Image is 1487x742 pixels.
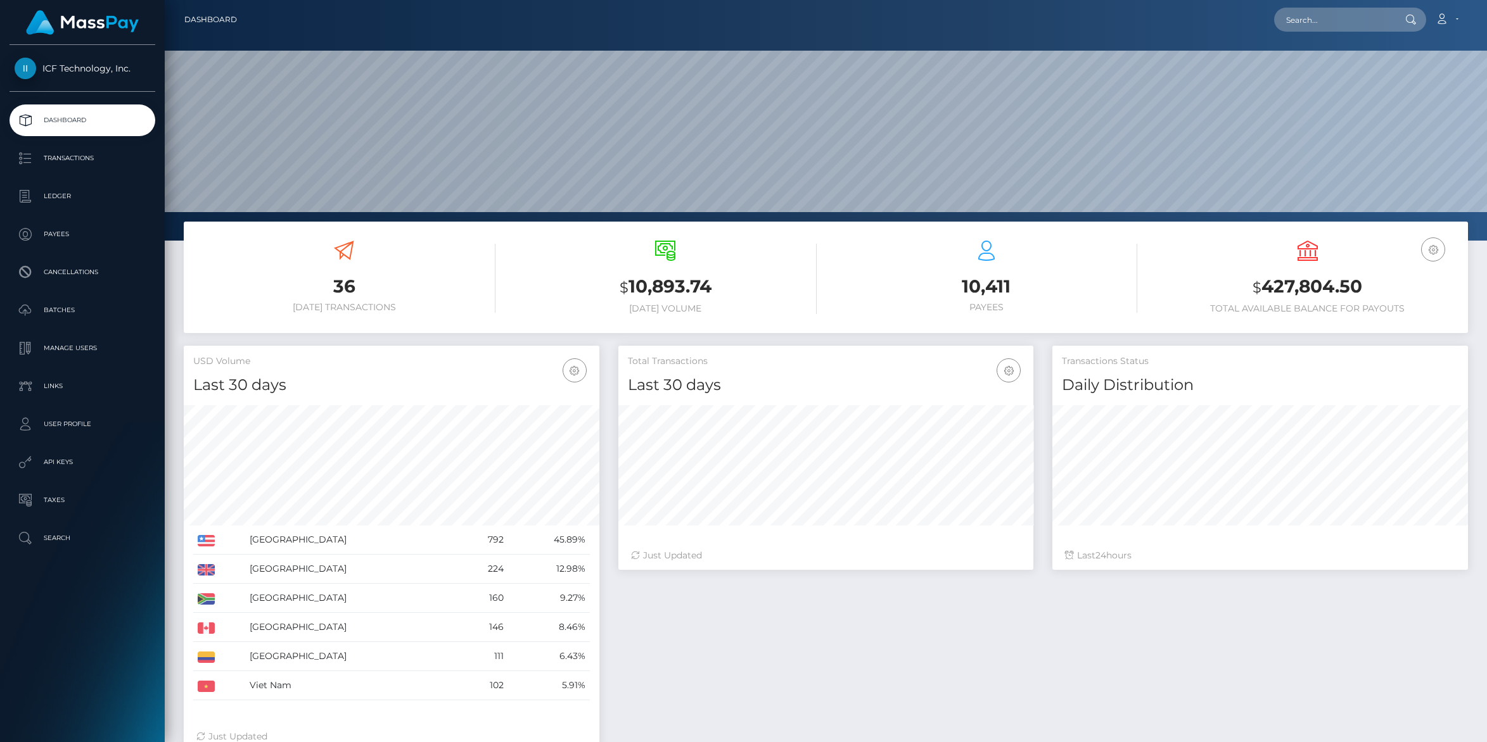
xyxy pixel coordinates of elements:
[10,218,155,250] a: Payees
[193,302,495,313] h6: [DATE] Transactions
[198,535,215,546] img: US.png
[10,370,155,402] a: Links
[1065,549,1455,562] div: Last hours
[1274,8,1393,32] input: Search...
[1062,374,1458,396] h4: Daily Distribution
[508,642,590,671] td: 6.43%
[198,651,215,663] img: CO.png
[15,111,150,130] p: Dashboard
[1156,274,1458,300] h3: 427,804.50
[1095,550,1106,561] span: 24
[1062,355,1458,368] h5: Transactions Status
[508,525,590,555] td: 45.89%
[245,671,458,700] td: Viet Nam
[245,613,458,642] td: [GEOGRAPHIC_DATA]
[514,303,817,314] h6: [DATE] Volume
[15,301,150,320] p: Batches
[10,332,155,364] a: Manage Users
[15,339,150,358] p: Manage Users
[15,377,150,396] p: Links
[198,681,215,692] img: VN.png
[193,274,495,299] h3: 36
[15,415,150,434] p: User Profile
[10,104,155,136] a: Dashboard
[628,355,1024,368] h5: Total Transactions
[508,671,590,700] td: 5.91%
[458,671,507,700] td: 102
[458,642,507,671] td: 111
[245,642,458,671] td: [GEOGRAPHIC_DATA]
[836,302,1138,313] h6: Payees
[245,555,458,584] td: [GEOGRAPHIC_DATA]
[15,58,36,79] img: ICF Technology, Inc.
[10,63,155,74] span: ICF Technology, Inc.
[26,10,139,35] img: MassPay Logo
[628,374,1024,396] h4: Last 30 days
[245,584,458,613] td: [GEOGRAPHIC_DATA]
[458,584,507,613] td: 160
[836,274,1138,299] h3: 10,411
[198,593,215,605] img: ZA.png
[15,453,150,472] p: API Keys
[184,6,237,33] a: Dashboard
[193,355,590,368] h5: USD Volume
[631,549,1021,562] div: Just Updated
[10,294,155,326] a: Batches
[1253,279,1261,296] small: $
[198,564,215,575] img: GB.png
[514,274,817,300] h3: 10,893.74
[198,622,215,634] img: CA.png
[10,142,155,174] a: Transactions
[10,522,155,554] a: Search
[10,256,155,288] a: Cancellations
[193,374,590,396] h4: Last 30 days
[15,529,150,548] p: Search
[10,484,155,516] a: Taxes
[15,263,150,282] p: Cancellations
[508,613,590,642] td: 8.46%
[508,584,590,613] td: 9.27%
[15,225,150,244] p: Payees
[508,555,590,584] td: 12.98%
[458,525,507,555] td: 792
[458,555,507,584] td: 224
[245,525,458,555] td: [GEOGRAPHIC_DATA]
[15,187,150,206] p: Ledger
[10,408,155,440] a: User Profile
[15,491,150,510] p: Taxes
[10,446,155,478] a: API Keys
[620,279,629,296] small: $
[1156,303,1458,314] h6: Total Available Balance for Payouts
[10,180,155,212] a: Ledger
[15,149,150,168] p: Transactions
[458,613,507,642] td: 146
